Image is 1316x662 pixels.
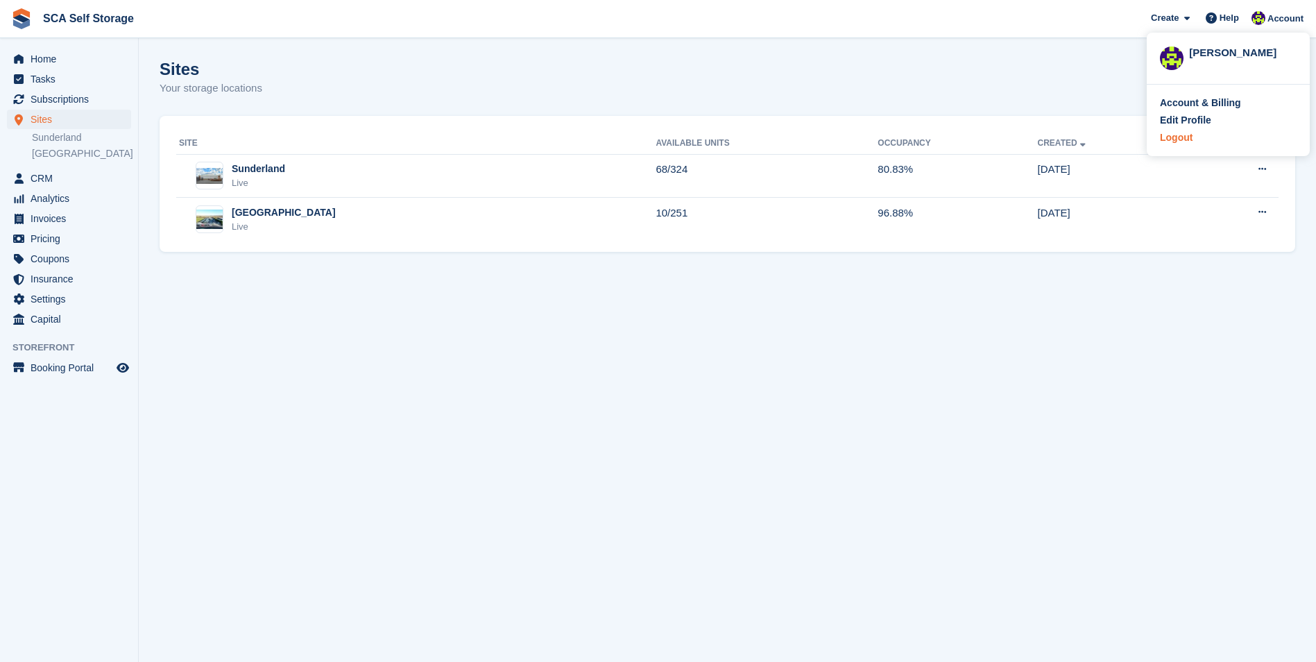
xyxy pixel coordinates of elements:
[232,205,336,220] div: [GEOGRAPHIC_DATA]
[1160,130,1193,145] div: Logout
[7,269,131,289] a: menu
[32,131,131,144] a: Sunderland
[1160,113,1297,128] a: Edit Profile
[656,133,878,155] th: Available Units
[7,229,131,248] a: menu
[31,110,114,129] span: Sites
[31,69,114,89] span: Tasks
[12,341,138,355] span: Storefront
[31,358,114,377] span: Booking Portal
[7,169,131,188] a: menu
[7,69,131,89] a: menu
[7,189,131,208] a: menu
[1251,11,1265,25] img: Thomas Webb
[196,210,223,230] img: Image of Sheffield site
[1189,45,1297,58] div: [PERSON_NAME]
[7,90,131,109] a: menu
[196,168,223,184] img: Image of Sunderland site
[31,209,114,228] span: Invoices
[160,80,262,96] p: Your storage locations
[31,269,114,289] span: Insurance
[232,176,285,190] div: Live
[1267,12,1304,26] span: Account
[878,198,1037,241] td: 96.88%
[1038,138,1088,148] a: Created
[7,49,131,69] a: menu
[11,8,32,29] img: stora-icon-8386f47178a22dfd0bd8f6a31ec36ba5ce8667c1dd55bd0f319d3a0aa187defe.svg
[114,359,131,376] a: Preview store
[31,90,114,109] span: Subscriptions
[31,189,114,208] span: Analytics
[31,289,114,309] span: Settings
[7,209,131,228] a: menu
[232,220,336,234] div: Live
[878,133,1037,155] th: Occupancy
[1160,96,1241,110] div: Account & Billing
[160,60,262,78] h1: Sites
[1038,198,1190,241] td: [DATE]
[1151,11,1179,25] span: Create
[1160,46,1183,70] img: Thomas Webb
[31,249,114,269] span: Coupons
[31,309,114,329] span: Capital
[7,358,131,377] a: menu
[7,249,131,269] a: menu
[1220,11,1239,25] span: Help
[878,154,1037,198] td: 80.83%
[176,133,656,155] th: Site
[37,7,139,30] a: SCA Self Storage
[1038,154,1190,198] td: [DATE]
[232,162,285,176] div: Sunderland
[1160,113,1211,128] div: Edit Profile
[7,110,131,129] a: menu
[7,289,131,309] a: menu
[656,154,878,198] td: 68/324
[31,169,114,188] span: CRM
[31,229,114,248] span: Pricing
[31,49,114,69] span: Home
[7,309,131,329] a: menu
[1160,96,1297,110] a: Account & Billing
[656,198,878,241] td: 10/251
[1160,130,1297,145] a: Logout
[32,147,131,160] a: [GEOGRAPHIC_DATA]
